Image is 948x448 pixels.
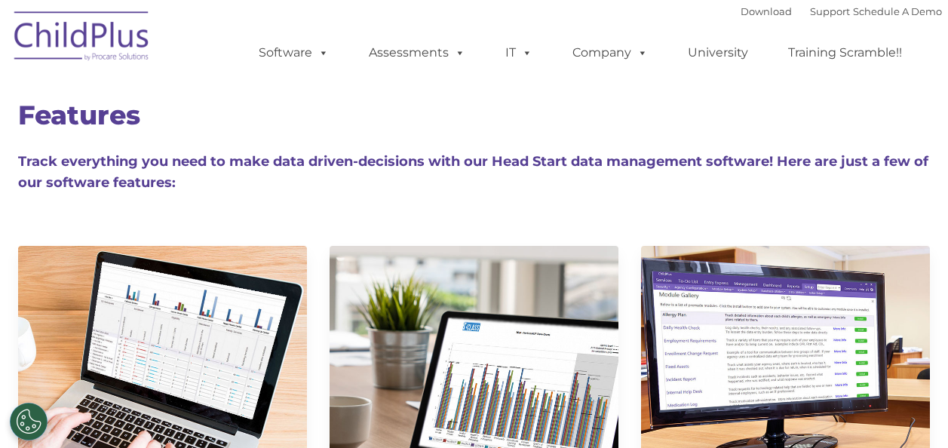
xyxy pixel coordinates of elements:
span: Track everything you need to make data driven-decisions with our Head Start data management softw... [18,153,928,191]
a: University [673,38,763,68]
a: Company [557,38,663,68]
img: ChildPlus by Procare Solutions [7,1,158,76]
a: IT [490,38,548,68]
a: Software [244,38,344,68]
font: | [741,5,942,17]
span: Features [18,99,140,131]
a: Training Scramble!! [773,38,917,68]
button: Cookies Settings [10,403,48,440]
a: Assessments [354,38,480,68]
a: Schedule A Demo [853,5,942,17]
a: Download [741,5,792,17]
a: Support [810,5,850,17]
